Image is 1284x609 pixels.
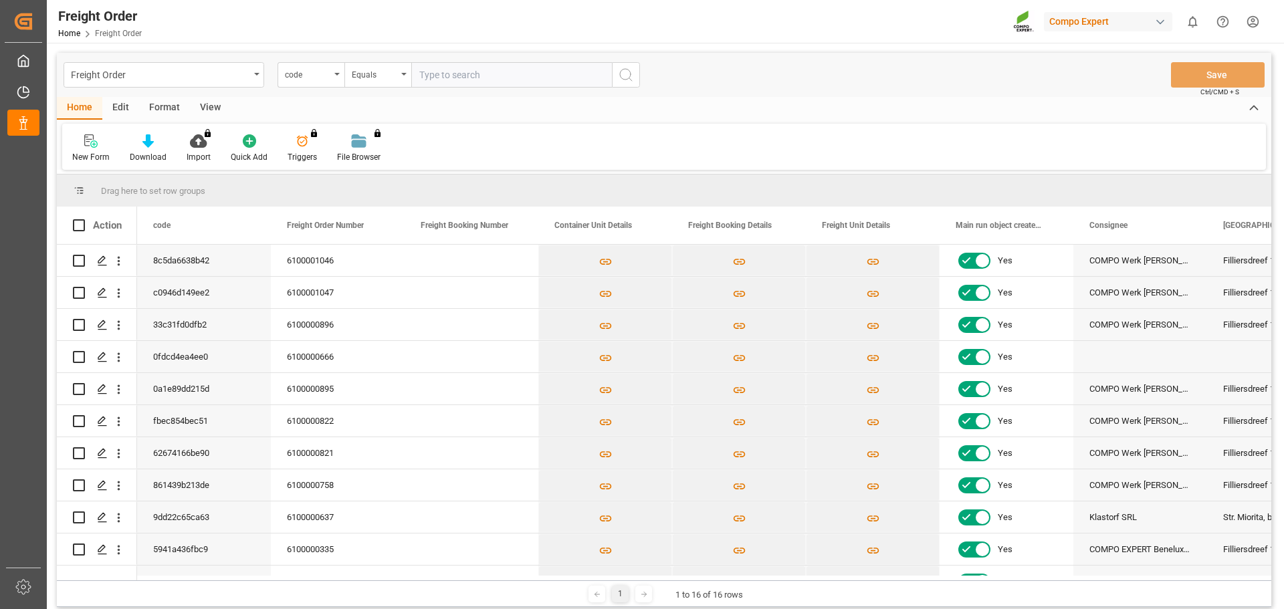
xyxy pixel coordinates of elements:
[137,501,271,533] div: 9dd22c65ca63
[998,406,1012,437] span: Yes
[1178,7,1208,37] button: show 0 new notifications
[57,277,137,309] div: Press SPACE to select this row.
[101,186,205,196] span: Drag here to set row groups
[956,221,1045,230] span: Main run object created Status
[271,501,405,533] div: 6100000637
[57,341,137,373] div: Press SPACE to select this row.
[352,66,397,81] div: Equals
[998,502,1012,533] span: Yes
[998,374,1012,404] span: Yes
[71,66,249,82] div: Freight Order
[411,62,612,88] input: Type to search
[57,405,137,437] div: Press SPACE to select this row.
[57,501,137,533] div: Press SPACE to select this row.
[64,62,264,88] button: open menu
[998,470,1012,501] span: Yes
[137,341,271,372] div: 0fdcd4ea4ee0
[1073,245,1207,276] div: COMPO Werk [PERSON_NAME], COMPO Benelux N.V.
[190,97,231,120] div: View
[1073,566,1207,597] div: COMPO EXPERT Benelux N.V., CE_BENELUX, COMPO EXPERT Benelux N.V.
[285,66,330,81] div: code
[998,342,1012,372] span: Yes
[1073,533,1207,565] div: COMPO EXPERT Benelux N.V., COMPO Benelux N.V., COMPO EXPERT Benelux N.V.
[1044,12,1172,31] div: Compo Expert
[72,151,110,163] div: New Form
[271,405,405,437] div: 6100000822
[58,6,142,26] div: Freight Order
[998,534,1012,565] span: Yes
[137,566,271,597] div: f4343eb2ce56
[57,437,137,469] div: Press SPACE to select this row.
[57,97,102,120] div: Home
[271,309,405,340] div: 6100000896
[278,62,344,88] button: open menu
[1073,405,1207,437] div: COMPO Werk [PERSON_NAME], COMPO Benelux N.V.
[137,245,271,276] div: 8c5da6638b42
[137,437,271,469] div: 62674166be90
[139,97,190,120] div: Format
[1044,9,1178,34] button: Compo Expert
[1171,62,1265,88] button: Save
[1073,437,1207,469] div: COMPO Werk [PERSON_NAME], COMPO Benelux N.V.
[1073,501,1207,533] div: Klastorf SRL
[1073,469,1207,501] div: COMPO Werk [PERSON_NAME], COMPO Benelux N.V.
[57,309,137,341] div: Press SPACE to select this row.
[271,469,405,501] div: 6100000758
[998,245,1012,276] span: Yes
[612,62,640,88] button: search button
[1208,7,1238,37] button: Help Center
[57,533,137,566] div: Press SPACE to select this row.
[1073,309,1207,340] div: COMPO Werk [PERSON_NAME], COMPO Benelux N.V.
[57,469,137,501] div: Press SPACE to select this row.
[822,221,890,230] span: Freight Unit Details
[421,221,508,230] span: Freight Booking Number
[1089,221,1128,230] span: Consignee
[137,533,271,565] div: 5941a436fbc9
[1073,277,1207,308] div: COMPO Werk [PERSON_NAME], COMPO Benelux N.V.
[271,566,405,597] div: 6100000337
[998,277,1012,308] span: Yes
[137,405,271,437] div: fbec854bec51
[1200,87,1239,97] span: Ctrl/CMD + S
[137,277,271,308] div: c0946d149ee2
[998,438,1012,469] span: Yes
[271,373,405,404] div: 6100000895
[675,588,743,602] div: 1 to 16 of 16 rows
[612,586,629,602] div: 1
[998,566,1012,597] span: Yes
[58,29,80,38] a: Home
[137,373,271,404] div: 0a1e89dd215d
[137,469,271,501] div: 861439b213de
[102,97,139,120] div: Edit
[271,245,405,276] div: 6100001046
[287,221,364,230] span: Freight Order Number
[137,309,271,340] div: 33c31fd0dfb2
[93,219,122,231] div: Action
[1073,373,1207,404] div: COMPO Werk [PERSON_NAME], COMPO Benelux N.V.
[271,533,405,565] div: 6100000335
[998,310,1012,340] span: Yes
[344,62,411,88] button: open menu
[554,221,632,230] span: Container Unit Details
[153,221,171,230] span: code
[57,245,137,277] div: Press SPACE to select this row.
[271,277,405,308] div: 6100001047
[688,221,772,230] span: Freight Booking Details
[271,437,405,469] div: 6100000821
[57,373,137,405] div: Press SPACE to select this row.
[271,341,405,372] div: 6100000666
[57,566,137,598] div: Press SPACE to select this row.
[130,151,167,163] div: Download
[231,151,267,163] div: Quick Add
[1013,10,1035,33] img: Screenshot%202023-09-29%20at%2010.02.21.png_1712312052.png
